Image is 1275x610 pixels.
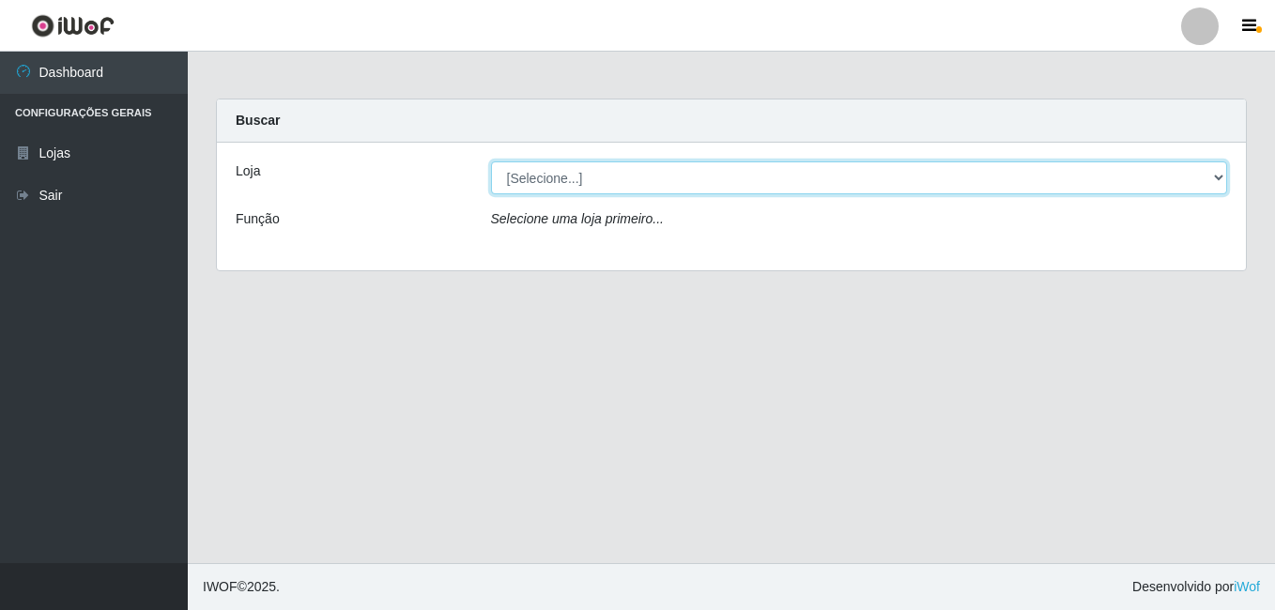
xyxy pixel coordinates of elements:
[31,14,115,38] img: CoreUI Logo
[236,113,280,128] strong: Buscar
[203,577,280,597] span: © 2025 .
[491,211,664,226] i: Selecione uma loja primeiro...
[236,161,260,181] label: Loja
[1132,577,1260,597] span: Desenvolvido por
[1234,579,1260,594] a: iWof
[236,209,280,229] label: Função
[203,579,238,594] span: IWOF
